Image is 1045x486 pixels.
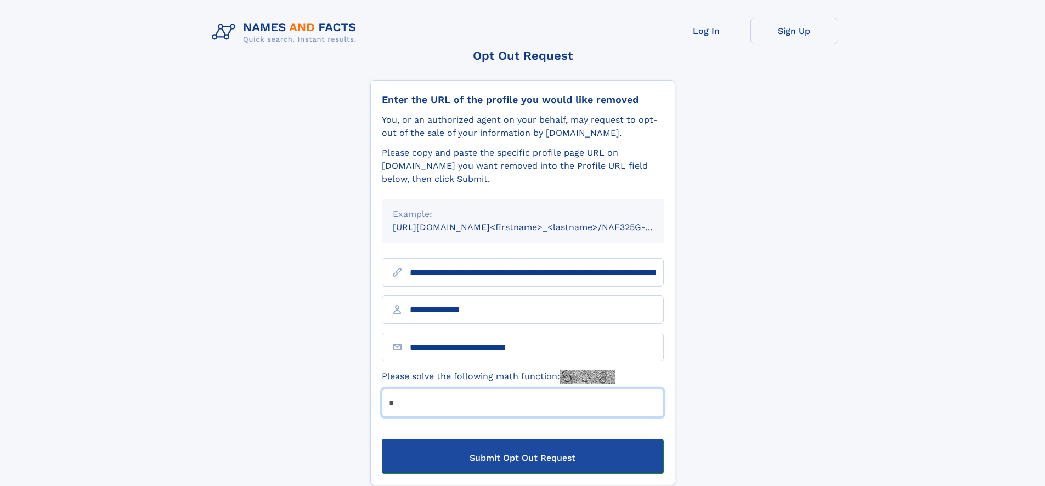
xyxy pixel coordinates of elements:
a: Log In [663,18,750,44]
div: Enter the URL of the profile you would like removed [382,94,664,106]
div: You, or an authorized agent on your behalf, may request to opt-out of the sale of your informatio... [382,113,664,140]
label: Please solve the following math function: [382,370,615,384]
small: [URL][DOMAIN_NAME]<firstname>_<lastname>/NAF325G-xxxxxxxx [393,222,685,232]
div: Please copy and paste the specific profile page URL on [DOMAIN_NAME] you want removed into the Pr... [382,146,664,186]
div: Example: [393,208,653,221]
a: Sign Up [750,18,838,44]
img: Logo Names and Facts [207,18,365,47]
button: Submit Opt Out Request [382,439,664,474]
